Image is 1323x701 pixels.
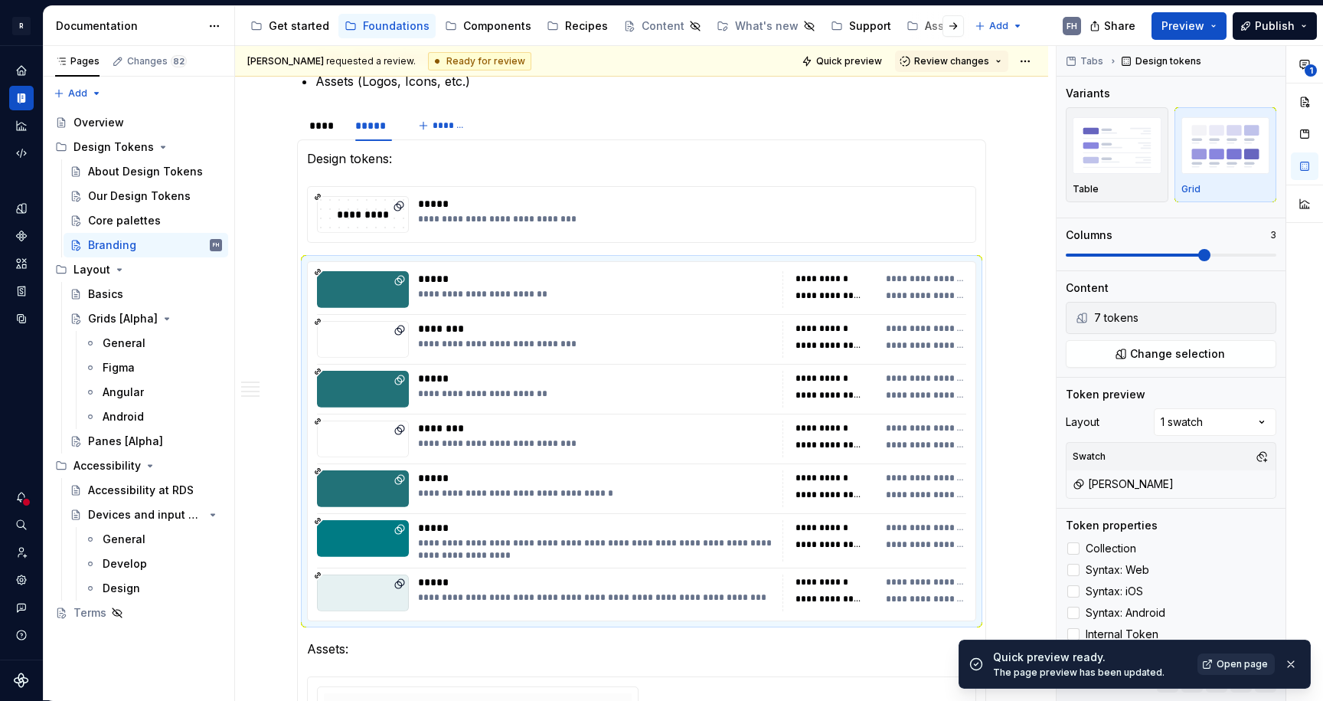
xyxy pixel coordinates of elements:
[244,11,967,41] div: Page tree
[127,55,187,67] div: Changes
[103,385,144,400] div: Angular
[463,18,531,34] div: Components
[1233,12,1317,40] button: Publish
[315,72,986,90] p: Assets (Logos, Icons, etc.)
[213,237,219,253] div: FH
[64,184,228,208] a: Our Design Tokens
[247,55,416,67] span: requested a review.
[1270,229,1276,241] p: 3
[307,149,976,168] p: Design tokens:
[1181,183,1200,195] p: Grid
[1080,55,1103,67] span: Tabs
[64,306,228,331] a: Grids [Alpha]
[88,237,136,253] div: Branding
[3,9,40,42] button: R
[9,196,34,221] a: Design tokens
[64,159,228,184] a: About Design Tokens
[9,58,34,83] a: Home
[993,650,1188,665] div: Quick preview ready.
[9,568,34,592] a: Settings
[88,164,203,179] div: About Design Tokens
[9,141,34,165] a: Code automation
[1073,117,1161,173] img: placeholder
[103,556,147,572] div: Develop
[1073,183,1099,195] p: Table
[439,14,537,38] a: Components
[88,483,194,498] div: Accessibility at RDS
[797,51,889,72] button: Quick preview
[1104,18,1135,34] span: Share
[73,458,141,473] div: Accessibility
[88,287,123,302] div: Basics
[1066,107,1168,202] button: placeholderTable
[78,576,228,601] a: Design
[993,667,1188,679] div: The page preview has been updated.
[49,110,228,135] a: Overview
[363,18,430,34] div: Foundations
[1073,477,1174,492] div: [PERSON_NAME]
[64,208,228,233] a: Core palettes
[1086,564,1149,576] span: Syntax: Web
[9,279,34,303] a: Storybook stories
[617,14,707,38] a: Content
[1130,346,1225,362] span: Change selection
[1066,228,1112,243] div: Columns
[816,55,882,67] span: Quick preview
[900,14,967,38] a: Assets
[1066,414,1099,430] div: Layout
[88,213,161,228] div: Core palettes
[64,282,228,306] a: Basics
[9,540,34,565] a: Invite team
[1066,387,1145,402] div: Token preview
[1066,280,1109,296] div: Content
[55,55,100,67] div: Pages
[1094,310,1272,326] div: 7 tokens
[1151,12,1227,40] button: Preview
[103,581,140,596] div: Design
[78,380,228,405] a: Angular
[68,87,87,100] span: Add
[171,55,187,67] span: 82
[78,552,228,576] a: Develop
[64,233,228,257] a: BrandingFH
[338,14,436,38] a: Foundations
[12,17,31,35] div: R
[247,55,324,67] span: [PERSON_NAME]
[1066,518,1158,533] div: Token properties
[9,485,34,509] button: Notifications
[9,595,34,620] button: Contact support
[49,454,228,478] div: Accessibility
[88,188,191,204] div: Our Design Tokens
[710,14,822,38] a: What's new
[1066,340,1276,368] button: Change selection
[825,14,897,38] a: Support
[970,15,1027,37] button: Add
[1082,12,1145,40] button: Share
[49,601,228,625] a: Terms
[64,503,228,527] a: Devices and input methods
[14,673,29,688] svg: Supernova Logo
[895,51,1008,72] button: Review changes
[88,507,204,522] div: Devices and input methods
[849,18,891,34] div: Support
[735,18,799,34] div: What's new
[9,251,34,276] a: Assets
[78,405,228,429] a: Android
[78,355,228,380] a: Figma
[9,224,34,248] a: Components
[1066,86,1110,101] div: Variants
[49,257,228,282] div: Layout
[1161,18,1204,34] span: Preview
[49,83,106,104] button: Add
[914,55,989,67] span: Review changes
[103,336,145,351] div: General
